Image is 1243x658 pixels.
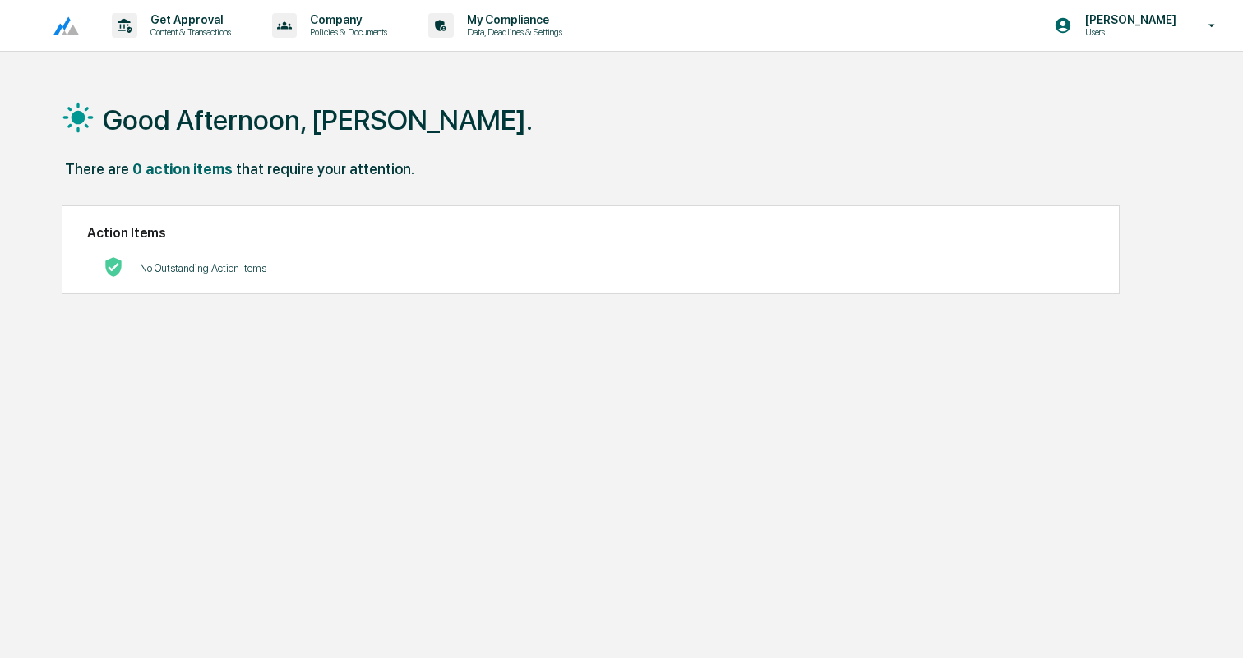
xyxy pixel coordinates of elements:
[454,26,571,38] p: Data, Deadlines & Settings
[140,262,266,274] p: No Outstanding Action Items
[1072,26,1185,38] p: Users
[103,104,533,136] h1: Good Afternoon, [PERSON_NAME].
[236,160,414,177] div: that require your attention.
[297,13,395,26] p: Company
[137,13,239,26] p: Get Approval
[39,16,79,36] img: logo
[87,225,1094,241] h2: Action Items
[65,160,129,177] div: There are
[454,13,571,26] p: My Compliance
[104,257,123,277] img: No Actions logo
[132,160,233,177] div: 0 action items
[137,26,239,38] p: Content & Transactions
[1072,13,1185,26] p: [PERSON_NAME]
[297,26,395,38] p: Policies & Documents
